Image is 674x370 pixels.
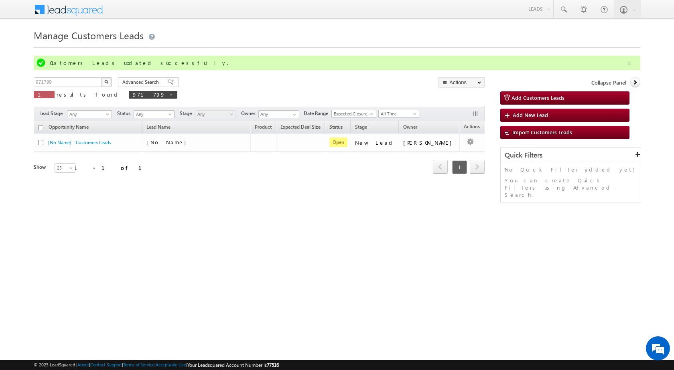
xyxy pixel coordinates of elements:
[42,42,135,53] div: Chat with us now
[180,110,195,117] span: Stage
[331,110,376,118] a: Expected Closure Date
[195,111,233,118] span: Any
[280,124,321,130] span: Expected Deal Size
[142,123,175,133] span: Lead Name
[460,122,484,133] span: Actions
[267,362,279,368] span: 77516
[90,362,122,367] a: Contact Support
[134,110,175,118] a: Any
[505,177,637,198] p: You can create Quick Filters using Advanced Search.
[470,160,485,174] span: next
[378,110,419,118] a: All Time
[241,110,258,117] span: Owner
[379,110,417,117] span: All Time
[74,163,151,172] div: 1 - 1 of 1
[122,79,161,86] span: Advanced Search
[57,91,120,98] span: results found
[276,123,325,133] a: Expected Deal Size
[258,110,299,118] input: Type to Search
[512,129,572,135] span: Import Customers Leads
[403,139,456,146] div: [PERSON_NAME]
[67,111,109,118] span: Any
[513,111,548,118] span: Add New Lead
[470,161,485,174] a: next
[591,79,626,86] span: Collapse Panel
[34,361,279,369] span: © 2025 LeadSquared | | | | |
[14,42,34,53] img: d_60004797649_company_0_60004797649
[146,139,190,146] span: [No Name]
[403,124,417,130] span: Owner
[325,123,347,133] a: Status
[34,29,144,42] span: Manage Customers Leads
[133,91,165,98] span: 971799
[48,140,111,146] a: [No Name] - Customers Leads
[134,111,172,118] span: Any
[77,362,89,367] a: About
[439,77,485,87] button: Actions
[117,110,134,117] span: Status
[67,110,112,118] a: Any
[452,160,467,174] span: 1
[512,94,564,101] span: Add Customers Leads
[156,362,186,367] a: Acceptable Use
[355,124,367,130] span: Stage
[433,161,448,174] a: prev
[195,110,236,118] a: Any
[433,160,448,174] span: prev
[329,137,347,147] span: Open
[109,247,146,258] em: Start Chat
[39,110,66,117] span: Lead Stage
[49,124,89,130] span: Opportunity Name
[501,148,641,163] div: Quick Filters
[123,362,154,367] a: Terms of Service
[351,123,371,133] a: Stage
[45,123,93,133] a: Opportunity Name
[505,166,637,173] p: No Quick Filter added yet!
[38,91,51,98] span: 1
[355,139,395,146] div: New Lead
[34,164,48,171] div: Show
[187,362,279,368] span: Your Leadsquared Account Number is
[104,80,108,84] img: Search
[38,125,43,130] input: Check all records
[55,164,76,172] span: 25
[132,4,151,23] div: Minimize live chat window
[50,59,626,67] div: Customers Leads updated successfully.
[332,110,374,117] span: Expected Closure Date
[55,163,75,173] a: 25
[255,124,272,130] span: Product
[10,74,146,240] textarea: Type your message and hit 'Enter'
[288,111,298,119] a: Show All Items
[304,110,331,117] span: Date Range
